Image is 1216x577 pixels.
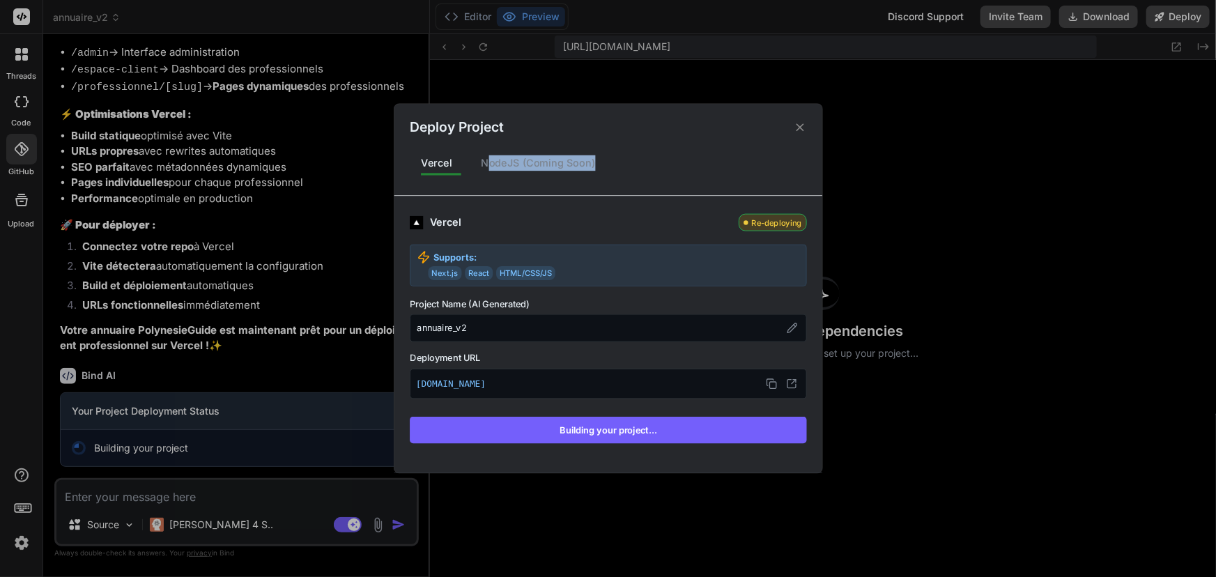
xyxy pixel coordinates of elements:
p: [DOMAIN_NAME] [416,375,801,393]
label: Deployment URL [410,351,807,364]
strong: Supports: [433,251,477,264]
span: React [465,266,493,280]
span: HTML/CSS/JS [496,266,555,280]
img: logo [410,216,423,229]
div: Vercel [430,215,732,230]
div: Re-deploying [739,214,807,231]
span: Next.js [428,266,461,280]
button: Building your project... [410,417,807,443]
button: Copy URL [762,375,780,393]
h2: Deploy Project [410,117,503,137]
div: NodeJS (Coming Soon) [470,148,606,178]
button: Open in new tab [783,375,801,393]
div: Vercel [410,148,463,178]
div: annuaire_v2 [410,314,807,342]
label: Project Name (AI Generated) [410,298,807,311]
button: Edit project name [784,321,799,336]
